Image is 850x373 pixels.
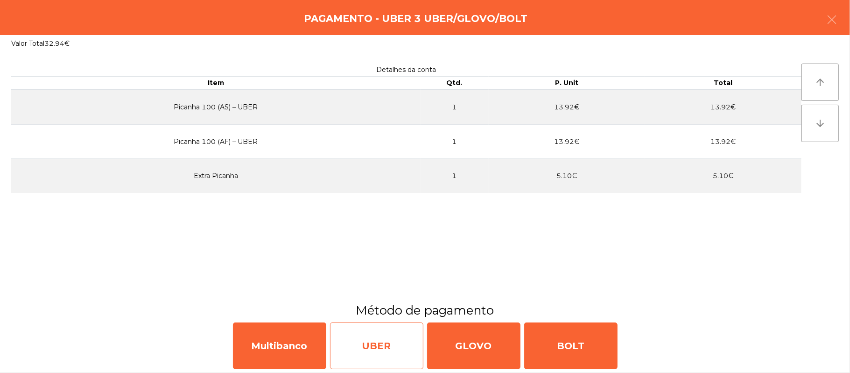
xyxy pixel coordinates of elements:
[11,77,421,90] th: Item
[421,77,489,90] th: Qtd.
[304,12,527,26] h4: Pagamento - UBER 3 UBER/GLOVO/BOLT
[489,159,645,193] td: 5.10€
[815,118,826,129] i: arrow_downward
[11,39,44,48] span: Valor Total
[421,90,489,125] td: 1
[11,90,421,125] td: Picanha 100 (AS) – UBER
[233,323,326,369] div: Multibanco
[11,124,421,159] td: Picanha 100 (AF) – UBER
[44,39,70,48] span: 32.94€
[489,124,645,159] td: 13.92€
[645,77,801,90] th: Total
[645,90,801,125] td: 13.92€
[645,159,801,193] td: 5.10€
[11,159,421,193] td: Extra Picanha
[7,302,843,319] h3: Método de pagamento
[524,323,618,369] div: BOLT
[815,77,826,88] i: arrow_upward
[645,124,801,159] td: 13.92€
[377,65,436,74] span: Detalhes da conta
[801,105,839,142] button: arrow_downward
[421,124,489,159] td: 1
[427,323,520,369] div: GLOVO
[421,159,489,193] td: 1
[489,77,645,90] th: P. Unit
[330,323,423,369] div: UBER
[489,90,645,125] td: 13.92€
[801,64,839,101] button: arrow_upward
